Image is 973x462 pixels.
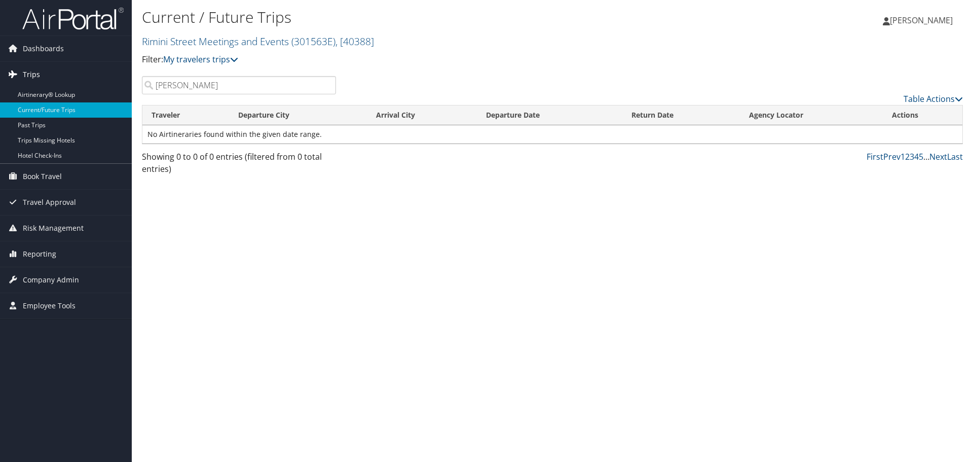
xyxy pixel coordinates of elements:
[367,105,477,125] th: Arrival City: activate to sort column ascending
[142,105,229,125] th: Traveler: activate to sort column ascending
[142,76,336,94] input: Search Traveler or Arrival City
[867,151,883,162] a: First
[229,105,367,125] th: Departure City: activate to sort column ascending
[890,15,953,26] span: [PERSON_NAME]
[740,105,883,125] th: Agency Locator: activate to sort column ascending
[905,151,910,162] a: 2
[23,216,84,241] span: Risk Management
[883,5,963,35] a: [PERSON_NAME]
[335,34,374,48] span: , [ 40388 ]
[142,34,374,48] a: Rimini Street Meetings and Events
[910,151,914,162] a: 3
[947,151,963,162] a: Last
[142,125,962,144] td: No Airtineraries found within the given date range.
[23,62,40,87] span: Trips
[23,164,62,189] span: Book Travel
[142,53,689,66] p: Filter:
[23,267,79,293] span: Company Admin
[923,151,929,162] span: …
[904,93,963,104] a: Table Actions
[22,7,124,30] img: airportal-logo.png
[883,151,901,162] a: Prev
[142,7,689,28] h1: Current / Future Trips
[163,54,238,65] a: My travelers trips
[901,151,905,162] a: 1
[914,151,919,162] a: 4
[622,105,740,125] th: Return Date: activate to sort column ascending
[23,293,76,318] span: Employee Tools
[477,105,622,125] th: Departure Date: activate to sort column descending
[929,151,947,162] a: Next
[919,151,923,162] a: 5
[142,151,336,180] div: Showing 0 to 0 of 0 entries (filtered from 0 total entries)
[291,34,335,48] span: ( 301563E )
[23,241,56,267] span: Reporting
[23,36,64,61] span: Dashboards
[883,105,962,125] th: Actions
[23,190,76,215] span: Travel Approval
